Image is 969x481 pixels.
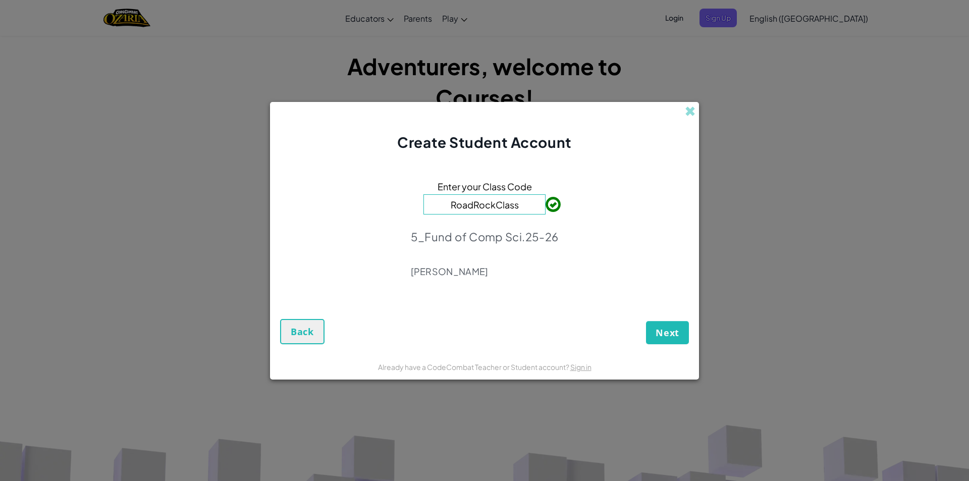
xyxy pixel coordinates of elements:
span: Enter your Class Code [438,179,532,194]
p: [PERSON_NAME] [411,265,559,278]
button: Back [280,319,325,344]
span: Back [291,326,314,338]
span: Create Student Account [397,133,571,151]
span: Already have a CodeCombat Teacher or Student account? [378,362,570,371]
button: Next [646,321,689,344]
a: Sign in [570,362,591,371]
p: 5_Fund of Comp Sci.25-26 [411,230,559,244]
span: Next [656,327,679,339]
